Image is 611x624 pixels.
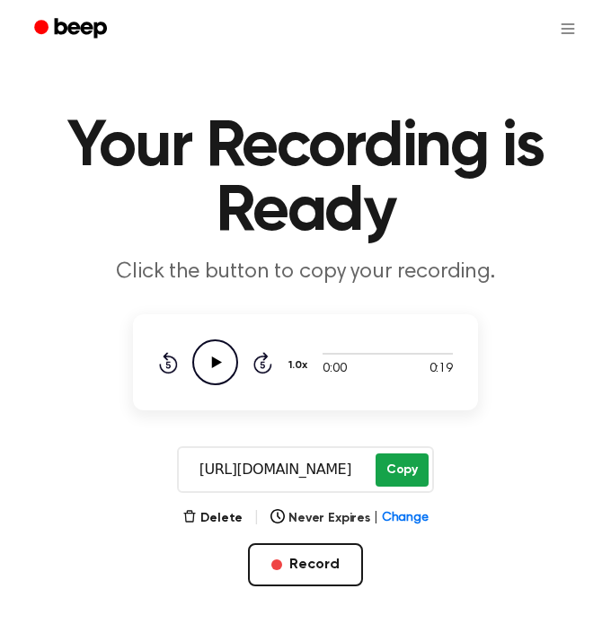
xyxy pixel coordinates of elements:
[270,509,429,528] button: Never Expires|Change
[429,360,453,379] span: 0:19
[376,453,429,487] button: Copy
[22,259,589,286] p: Click the button to copy your recording.
[323,360,346,379] span: 0:00
[546,7,589,50] button: Open menu
[287,350,314,381] button: 1.0x
[382,509,429,528] span: Change
[253,507,260,529] span: |
[22,12,123,47] a: Beep
[374,509,378,528] span: |
[248,543,362,586] button: Record
[182,509,243,528] button: Delete
[22,115,589,244] h1: Your Recording is Ready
